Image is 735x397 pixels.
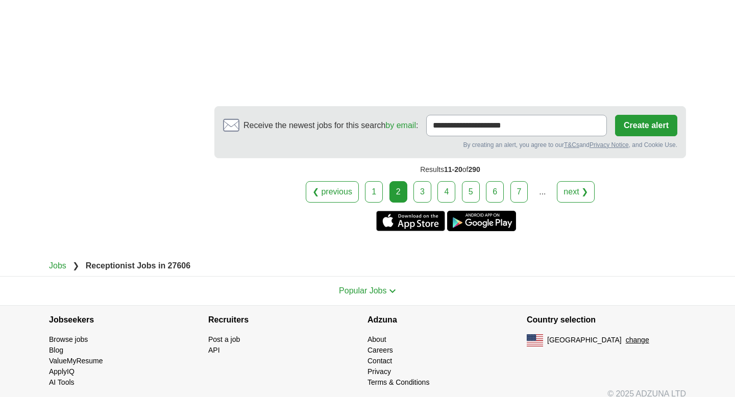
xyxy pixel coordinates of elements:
[615,115,677,136] button: Create alert
[86,261,190,270] strong: Receptionist Jobs in 27606
[49,261,66,270] a: Jobs
[49,378,75,386] a: AI Tools
[547,335,622,345] span: [GEOGRAPHIC_DATA]
[626,335,649,345] button: change
[367,378,429,386] a: Terms & Conditions
[49,357,103,365] a: ValueMyResume
[486,181,504,203] a: 6
[223,140,677,150] div: By creating an alert, you agree to our and , and Cookie Use.
[49,335,88,343] a: Browse jobs
[214,158,686,181] div: Results of
[208,346,220,354] a: API
[49,367,75,376] a: ApplyIQ
[527,306,686,334] h4: Country selection
[367,346,393,354] a: Careers
[306,181,359,203] a: ❮ previous
[527,334,543,346] img: US flag
[367,367,391,376] a: Privacy
[444,165,462,173] span: 11-20
[447,211,516,231] a: Get the Android app
[557,181,595,203] a: next ❯
[510,181,528,203] a: 7
[365,181,383,203] a: 1
[385,121,416,130] a: by email
[468,165,480,173] span: 290
[367,357,392,365] a: Contact
[389,289,396,293] img: toggle icon
[564,141,579,148] a: T&Cs
[437,181,455,203] a: 4
[532,182,553,202] div: ...
[49,346,63,354] a: Blog
[389,181,407,203] div: 2
[339,286,386,295] span: Popular Jobs
[208,335,240,343] a: Post a job
[590,141,629,148] a: Privacy Notice
[72,261,79,270] span: ❯
[367,335,386,343] a: About
[413,181,431,203] a: 3
[243,119,418,132] span: Receive the newest jobs for this search :
[376,211,445,231] a: Get the iPhone app
[462,181,480,203] a: 5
